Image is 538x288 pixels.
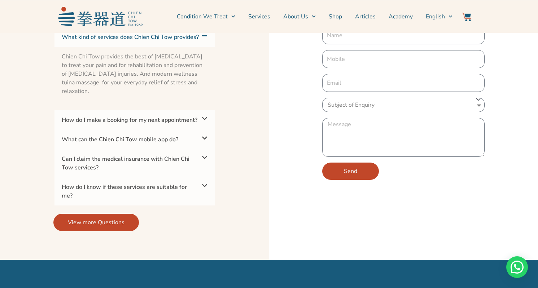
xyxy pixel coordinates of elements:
a: Condition We Treat [177,8,235,26]
a: Shop [329,8,342,26]
form: New Form [322,26,485,186]
button: Send [322,163,379,180]
a: Services [248,8,270,26]
a: Articles [355,8,376,26]
div: What kind of services does Chien Chi Tow provides? [54,27,215,47]
div: How do I make a booking for my next appointment? [54,110,215,130]
img: Website Icon-03 [462,13,471,21]
input: Only numbers and phone characters (#, -, *, etc) are accepted. [322,50,485,68]
a: Academy [389,8,413,26]
a: What kind of services does Chien Chi Tow provides? [62,33,199,41]
span: Chien Chi Tow provides the best of [MEDICAL_DATA] to treat your pain and for rehabilitation and p... [62,53,202,95]
input: Name [322,26,485,44]
div: How do I know if these services are suitable for me? [54,177,215,205]
a: English [426,8,452,26]
a: View more Questions [53,214,139,231]
a: About Us [283,8,316,26]
div: What can the Chien Chi Tow mobile app do? [54,130,215,149]
span: Send [344,167,357,176]
a: How do I make a booking for my next appointment? [62,116,197,124]
span: View more Questions [68,218,124,227]
a: What can the Chien Chi Tow mobile app do? [62,136,178,143]
nav: Menu [146,8,453,26]
a: Can I claim the medical insurance with Chien Chi Tow services? [62,155,189,172]
a: How do I know if these services are suitable for me? [62,183,187,200]
input: Email [322,74,485,92]
span: English [426,12,445,21]
div: What kind of services does Chien Chi Tow provides? [54,47,215,110]
div: Can I claim the medical insurance with Chien Chi Tow services? [54,149,215,177]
